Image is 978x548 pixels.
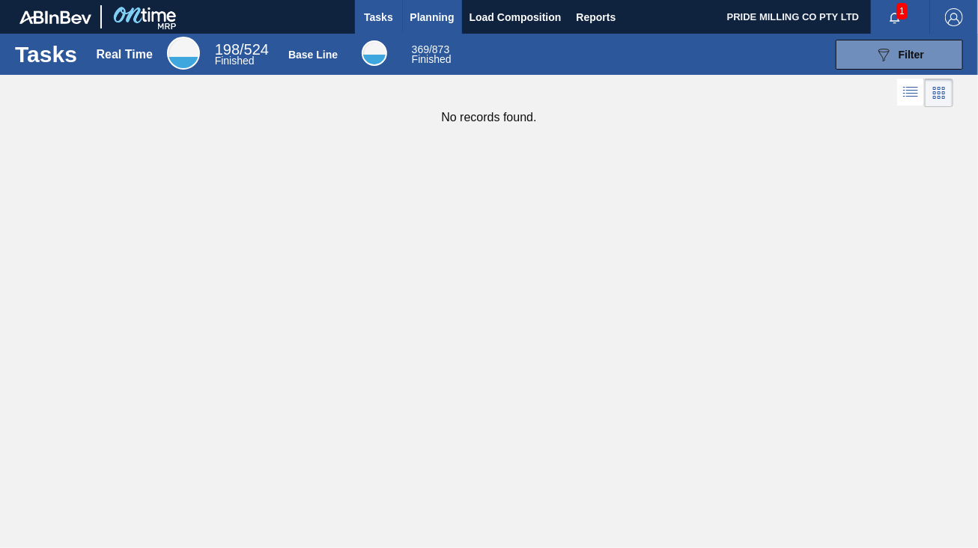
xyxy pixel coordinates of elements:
div: List Vision [897,79,925,107]
span: Filter [899,49,924,61]
span: / 524 [215,41,269,58]
img: Logout [945,8,963,26]
div: Base Line [288,49,338,61]
button: Filter [836,40,963,70]
span: Tasks [362,8,395,26]
div: Real Time [215,43,269,66]
span: Finished [215,55,255,67]
span: 369 [412,43,429,55]
span: Load Composition [470,8,562,26]
h1: Tasks [15,46,77,63]
div: Base Line [362,40,387,66]
img: TNhmsLtSVTkK8tSr43FrP2fwEKptu5GPRR3wAAAABJRU5ErkJggg== [19,10,91,24]
button: Notifications [871,7,919,28]
span: 1 [896,3,908,19]
span: / 873 [412,43,450,55]
div: Real Time [97,48,153,61]
div: Card Vision [925,79,953,107]
span: Reports [577,8,616,26]
span: 198 [215,41,240,58]
span: Finished [412,53,452,65]
span: Planning [410,8,455,26]
div: Base Line [412,45,452,64]
div: Real Time [167,37,200,70]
